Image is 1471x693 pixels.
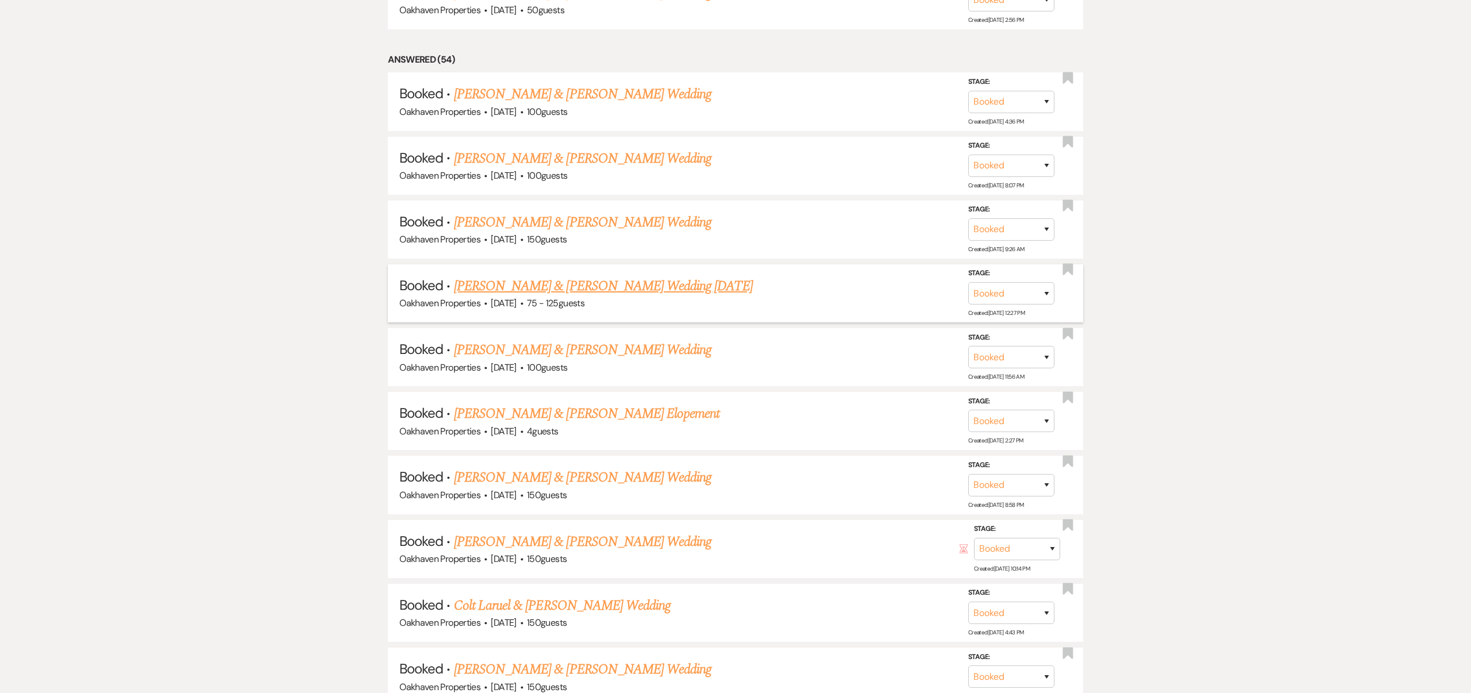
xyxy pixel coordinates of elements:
label: Stage: [968,395,1054,408]
label: Stage: [968,140,1054,152]
span: 150 guests [527,681,567,693]
span: [DATE] [491,4,516,16]
label: Stage: [968,651,1054,664]
a: [PERSON_NAME] & [PERSON_NAME] Wedding [DATE] [454,276,753,297]
span: Booked [399,84,443,102]
span: Created: [DATE] 10:14 PM [974,565,1030,572]
span: [DATE] [491,106,516,118]
a: [PERSON_NAME] & [PERSON_NAME] Wedding [454,532,711,552]
span: 100 guests [527,170,567,182]
span: [DATE] [491,681,516,693]
label: Stage: [968,587,1054,599]
span: 4 guests [527,425,559,437]
label: Stage: [968,332,1054,344]
span: [DATE] [491,489,516,501]
span: 150 guests [527,489,567,501]
span: Created: [DATE] 4:36 PM [968,117,1024,125]
span: Booked [399,596,443,614]
span: [DATE] [491,233,516,245]
label: Stage: [968,76,1054,88]
span: Booked [399,404,443,422]
span: Oakhaven Properties [399,489,480,501]
span: Created: [DATE] 12:27 PM [968,309,1025,317]
span: Oakhaven Properties [399,681,480,693]
span: [DATE] [491,170,516,182]
a: [PERSON_NAME] & [PERSON_NAME] Wedding [454,467,711,488]
span: 150 guests [527,553,567,565]
span: Created: [DATE] 8:07 PM [968,182,1024,189]
span: Created: [DATE] 2:27 PM [968,437,1023,444]
label: Stage: [974,523,1060,536]
span: Oakhaven Properties [399,425,480,437]
span: Booked [399,660,443,677]
span: Oakhaven Properties [399,553,480,565]
span: [DATE] [491,425,516,437]
span: 100 guests [527,106,567,118]
label: Stage: [968,203,1054,216]
span: Booked [399,213,443,230]
span: [DATE] [491,617,516,629]
span: Oakhaven Properties [399,361,480,374]
span: Created: [DATE] 2:56 PM [968,16,1024,24]
a: [PERSON_NAME] & [PERSON_NAME] Wedding [454,659,711,680]
a: [PERSON_NAME] & [PERSON_NAME] Wedding [454,84,711,105]
label: Stage: [968,267,1054,280]
span: Created: [DATE] 9:26 AM [968,245,1025,253]
a: [PERSON_NAME] & [PERSON_NAME] Wedding [454,212,711,233]
a: [PERSON_NAME] & [PERSON_NAME] Wedding [454,148,711,169]
a: [PERSON_NAME] & [PERSON_NAME] Elopement [454,403,720,424]
a: Colt Laruel & [PERSON_NAME] Wedding [454,595,671,616]
span: 150 guests [527,617,567,629]
span: Oakhaven Properties [399,170,480,182]
span: Created: [DATE] 4:43 PM [968,629,1024,636]
label: Stage: [968,459,1054,472]
span: [DATE] [491,361,516,374]
span: Booked [399,532,443,550]
span: Oakhaven Properties [399,233,480,245]
span: Booked [399,149,443,167]
a: [PERSON_NAME] & [PERSON_NAME] Wedding [454,340,711,360]
span: 150 guests [527,233,567,245]
span: Booked [399,468,443,486]
span: 50 guests [527,4,564,16]
span: Oakhaven Properties [399,617,480,629]
span: Oakhaven Properties [399,4,480,16]
span: Oakhaven Properties [399,106,480,118]
span: Created: [DATE] 8:58 PM [968,501,1024,509]
li: Answered (54) [388,52,1083,67]
span: 100 guests [527,361,567,374]
span: 75 - 125 guests [527,297,584,309]
span: Created: [DATE] 11:56 AM [968,373,1024,380]
span: Booked [399,276,443,294]
span: Oakhaven Properties [399,297,480,309]
span: [DATE] [491,553,516,565]
span: Booked [399,340,443,358]
span: [DATE] [491,297,516,309]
